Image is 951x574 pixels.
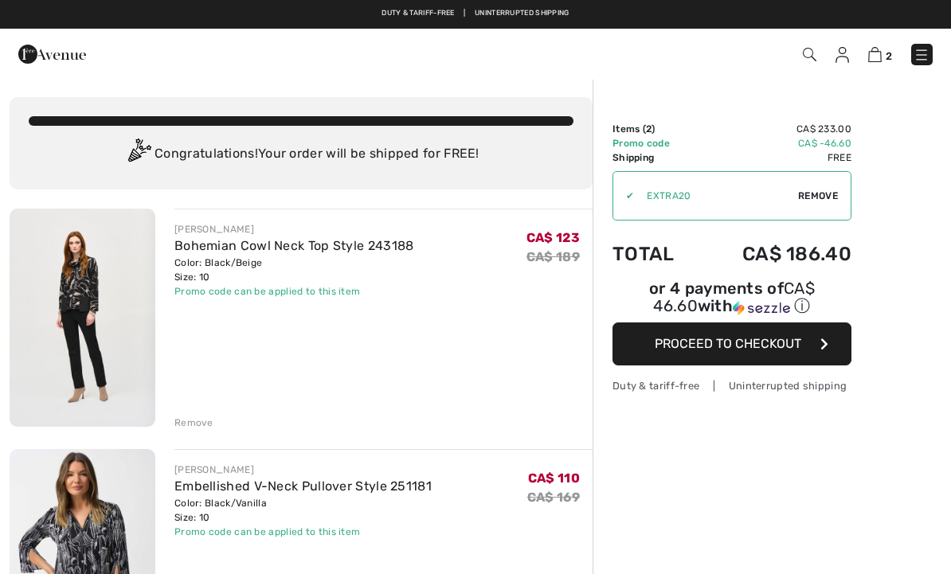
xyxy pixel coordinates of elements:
img: My Info [836,47,849,63]
span: 2 [886,50,892,62]
div: or 4 payments ofCA$ 46.60withSezzle Click to learn more about Sezzle [612,281,851,322]
span: Remove [798,189,838,203]
button: Proceed to Checkout [612,322,851,365]
img: Congratulation2.svg [123,139,155,170]
div: Duty & tariff-free | Uninterrupted shipping [612,378,851,393]
span: CA$ 110 [528,471,580,486]
a: Embellished V-Neck Pullover Style 251181 [174,478,432,494]
s: CA$ 189 [526,249,580,264]
span: Proceed to Checkout [655,336,801,351]
div: or 4 payments of with [612,281,851,317]
td: CA$ 233.00 [699,122,851,136]
td: CA$ 186.40 [699,227,851,281]
div: Congratulations! Your order will be shipped for FREE! [29,139,573,170]
a: 2 [868,45,892,64]
td: Free [699,150,851,165]
div: Remove [174,416,213,430]
div: Promo code can be applied to this item [174,284,414,299]
td: Shipping [612,150,699,165]
img: Search [803,48,816,61]
s: CA$ 169 [527,490,580,505]
div: [PERSON_NAME] [174,222,414,236]
img: Sezzle [733,301,790,315]
span: CA$ 123 [526,230,580,245]
div: Color: Black/Beige Size: 10 [174,256,414,284]
td: Promo code [612,136,699,150]
td: Items ( ) [612,122,699,136]
div: ✔ [613,189,634,203]
a: 1ère Avenue [18,45,86,61]
div: [PERSON_NAME] [174,463,432,477]
img: Shopping Bag [868,47,882,62]
img: Bohemian Cowl Neck Top Style 243188 [10,209,155,427]
span: 2 [646,123,652,135]
input: Promo code [634,172,798,220]
td: CA$ -46.60 [699,136,851,150]
div: Color: Black/Vanilla Size: 10 [174,496,432,525]
img: 1ère Avenue [18,38,86,70]
td: Total [612,227,699,281]
a: Bohemian Cowl Neck Top Style 243188 [174,238,414,253]
div: Promo code can be applied to this item [174,525,432,539]
img: Menu [914,47,929,63]
span: CA$ 46.60 [653,279,815,315]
